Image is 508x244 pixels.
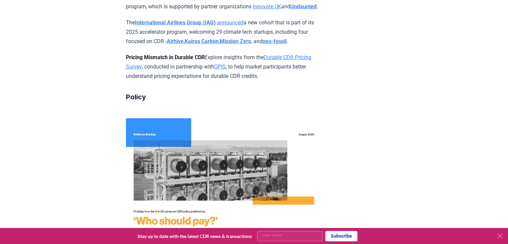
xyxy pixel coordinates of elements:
[253,3,281,10] a: Innovate UK
[126,18,321,46] p: The a new cohort that is part of its 2025 accelerator program, welcoming 29 climate tech startups...
[126,53,321,81] p: Explore insights from the , conducted in partnership with , to help market participants better un...
[214,64,226,70] a: OPIS
[135,19,216,26] a: International Airlines Group (IAG)
[217,19,243,26] a: announced
[126,93,146,101] strong: Policy
[126,54,205,60] strong: Pricing Mismatch in Durable CDR
[263,38,287,44] a: neo-fossil
[220,38,251,44] a: Mission Zero
[167,38,184,44] a: Airhive
[290,3,317,10] a: Undaunted
[185,38,219,44] a: Kairos Carbon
